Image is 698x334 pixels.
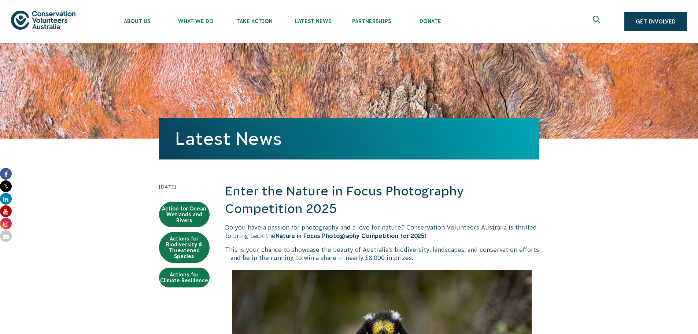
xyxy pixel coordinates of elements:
[159,232,210,263] a: Actions for Biodiversity & Threatened Species
[159,183,210,191] time: [DATE]
[276,232,425,239] strong: Nature in Focus Photography Competition for 2025
[225,246,539,262] p: This is your chance to showcase the beauty of Australia’s biodiversity, landscapes, and conservat...
[159,202,210,227] a: Action for Ocean Wetlands and Rivers
[342,18,401,24] span: Partnerships
[225,183,539,217] h2: Enter the Nature in Focus Photography Competition 2025
[593,16,602,27] span: Expand search box
[11,11,75,29] img: logo.svg
[175,129,282,148] a: Latest News
[108,18,166,24] span: About Us
[588,13,606,30] button: Expand search box Close search box
[225,18,284,24] span: Take Action
[624,12,687,31] a: Get Involved
[284,18,342,24] span: Latest News
[166,18,225,24] span: What We Do
[401,18,459,24] span: Donate
[159,268,210,287] a: Actions for Climate Resilience
[225,223,539,240] p: Do you have a passion for photography and a love for nature? Conservation Volunteers Australia is...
